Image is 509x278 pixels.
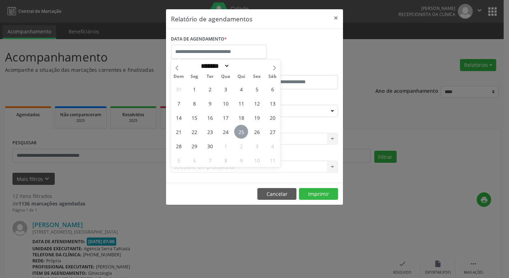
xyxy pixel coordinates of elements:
[234,153,248,167] span: Outubro 9, 2025
[203,111,217,124] span: Setembro 16, 2025
[249,74,265,79] span: Sex
[187,111,201,124] span: Setembro 15, 2025
[203,96,217,110] span: Setembro 9, 2025
[187,153,201,167] span: Outubro 6, 2025
[172,153,186,167] span: Outubro 5, 2025
[171,14,252,23] h5: Relatório de agendamentos
[187,82,201,96] span: Setembro 1, 2025
[172,96,186,110] span: Setembro 7, 2025
[234,74,249,79] span: Qui
[250,153,264,167] span: Outubro 10, 2025
[219,125,232,139] span: Setembro 24, 2025
[266,125,279,139] span: Setembro 27, 2025
[203,125,217,139] span: Setembro 23, 2025
[266,82,279,96] span: Setembro 6, 2025
[172,82,186,96] span: Agosto 31, 2025
[187,139,201,153] span: Setembro 29, 2025
[234,82,248,96] span: Setembro 4, 2025
[250,139,264,153] span: Outubro 3, 2025
[266,153,279,167] span: Outubro 11, 2025
[234,96,248,110] span: Setembro 11, 2025
[256,64,338,75] label: ATÉ
[230,62,253,70] input: Year
[198,62,230,70] select: Month
[187,96,201,110] span: Setembro 8, 2025
[234,125,248,139] span: Setembro 25, 2025
[219,96,232,110] span: Setembro 10, 2025
[218,74,234,79] span: Qua
[171,34,227,45] label: DATA DE AGENDAMENTO
[234,139,248,153] span: Outubro 2, 2025
[265,74,280,79] span: Sáb
[203,139,217,153] span: Setembro 30, 2025
[329,9,343,27] button: Close
[219,111,232,124] span: Setembro 17, 2025
[250,111,264,124] span: Setembro 19, 2025
[250,125,264,139] span: Setembro 26, 2025
[257,188,296,200] button: Cancelar
[219,82,232,96] span: Setembro 3, 2025
[203,153,217,167] span: Outubro 7, 2025
[250,96,264,110] span: Setembro 12, 2025
[299,188,338,200] button: Imprimir
[172,111,186,124] span: Setembro 14, 2025
[219,139,232,153] span: Outubro 1, 2025
[171,74,187,79] span: Dom
[187,125,201,139] span: Setembro 22, 2025
[266,139,279,153] span: Outubro 4, 2025
[203,82,217,96] span: Setembro 2, 2025
[234,111,248,124] span: Setembro 18, 2025
[266,96,279,110] span: Setembro 13, 2025
[219,153,232,167] span: Outubro 8, 2025
[172,139,186,153] span: Setembro 28, 2025
[250,82,264,96] span: Setembro 5, 2025
[172,125,186,139] span: Setembro 21, 2025
[266,111,279,124] span: Setembro 20, 2025
[202,74,218,79] span: Ter
[187,74,202,79] span: Seg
